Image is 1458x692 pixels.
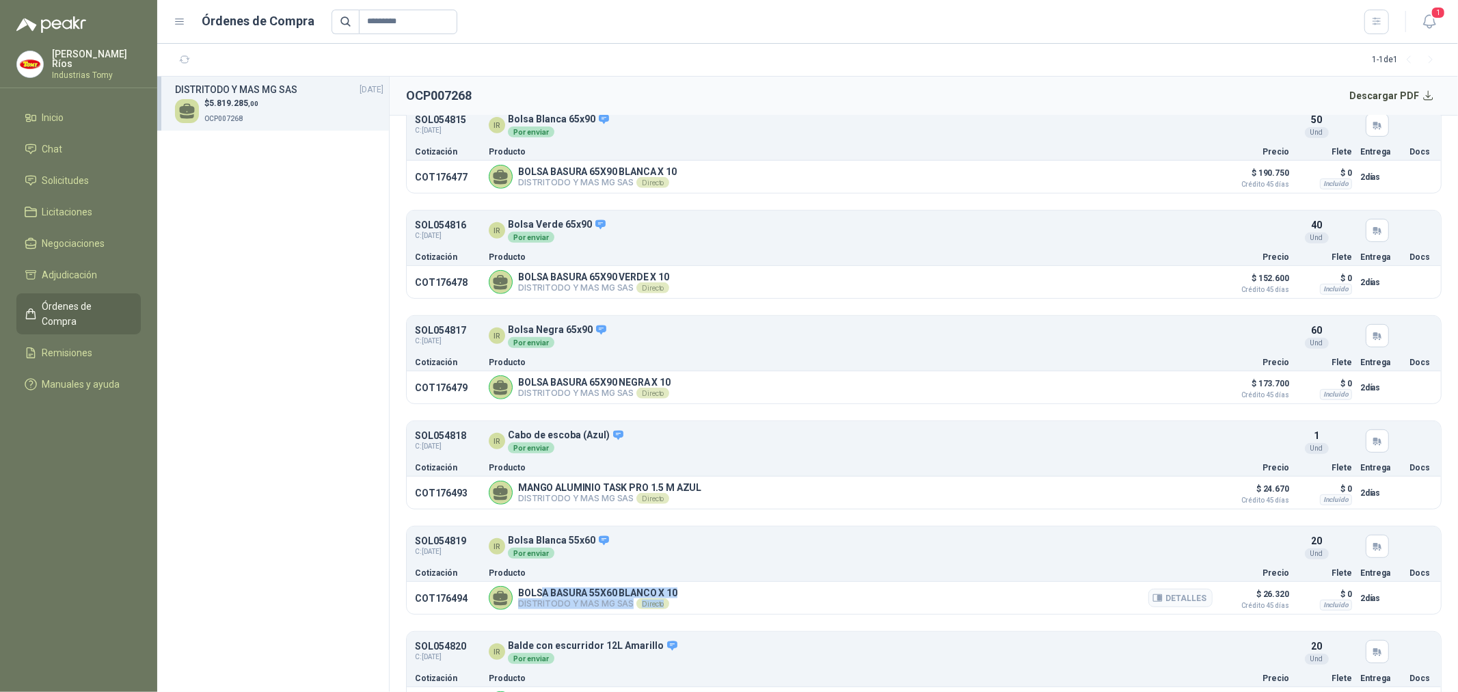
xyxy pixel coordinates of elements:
div: Por enviar [508,653,554,664]
p: 2 días [1360,274,1401,291]
div: IR [489,538,505,555]
p: Producto [489,358,1213,367]
p: $ 26.320 [1221,586,1289,609]
div: Por enviar [508,442,554,453]
p: Producto [489,674,1213,682]
h2: OCP007268 [406,86,472,105]
p: BOLSA BASURA 65X90 NEGRA X 10 [518,377,671,388]
a: DISTRITODO Y MAS MG SAS[DATE] $5.819.285,00OCP007268 [175,82,383,125]
p: Docs [1409,358,1433,367]
p: 40 [1311,217,1322,232]
div: IR [489,328,505,344]
p: $ 24.670 [1221,481,1289,504]
div: Incluido [1320,178,1352,189]
span: Crédito 45 días [1221,602,1289,609]
p: Precio [1221,569,1289,577]
p: Producto [489,569,1213,577]
span: C: [DATE] [415,546,466,557]
p: SOL054815 [415,115,466,125]
div: Directo [636,282,669,293]
p: $ [204,97,258,110]
p: $ 0 [1297,165,1352,181]
span: C: [DATE] [415,230,466,241]
a: Inicio [16,105,141,131]
p: Industrias Tomy [52,71,141,79]
div: IR [489,117,505,133]
p: COT176477 [415,172,481,183]
p: $ 0 [1297,270,1352,287]
span: Crédito 45 días [1221,392,1289,399]
div: Por enviar [508,548,554,559]
p: SOL054817 [415,325,466,336]
a: Solicitudes [16,168,141,194]
div: Directo [636,493,669,504]
p: Docs [1409,569,1433,577]
button: Descargar PDF [1342,82,1442,109]
div: 1 - 1 de 1 [1372,49,1442,71]
p: 60 [1311,323,1322,338]
div: Por enviar [508,127,554,137]
p: Producto [489,464,1213,472]
div: Directo [636,177,669,188]
p: 20 [1311,533,1322,548]
a: Adjudicación [16,262,141,288]
p: Docs [1409,148,1433,156]
div: Und [1305,654,1329,665]
span: C: [DATE] [415,441,466,452]
div: Incluido [1320,389,1352,400]
p: DISTRITODO Y MAS MG SAS [518,598,677,609]
p: 2 días [1360,485,1401,501]
p: Docs [1409,253,1433,261]
p: DISTRITODO Y MAS MG SAS [518,388,671,399]
p: Entrega [1360,464,1401,472]
p: Cotización [415,358,481,367]
a: Manuales y ayuda [16,371,141,397]
a: Remisiones [16,340,141,366]
p: SOL054818 [415,431,466,441]
span: Inicio [42,110,64,125]
span: OCP007268 [204,115,243,122]
h1: Órdenes de Compra [202,12,315,31]
p: MANGO ALUMINIO TASK PRO 1.5 M AZUL [518,482,701,493]
p: Cabo de escoba (Azul) [508,429,625,442]
img: Logo peakr [16,16,86,33]
p: Flete [1297,674,1352,682]
p: DISTRITODO Y MAS MG SAS [518,282,669,293]
p: BOLSA BASURA 55X60 BLANCO X 10 [518,587,677,598]
img: Company Logo [17,51,43,77]
p: [PERSON_NAME] Ríos [52,49,141,68]
p: Producto [489,253,1213,261]
p: COT176493 [415,488,481,498]
p: 2 días [1360,169,1401,185]
p: Entrega [1360,674,1401,682]
div: Und [1305,338,1329,349]
p: 50 [1311,112,1322,127]
p: Entrega [1360,358,1401,367]
p: Producto [489,148,1213,156]
p: $ 0 [1297,586,1352,602]
p: 1 [1314,428,1319,443]
p: 20 [1311,639,1322,654]
p: Cotización [415,569,481,577]
div: IR [489,433,505,449]
span: Crédito 45 días [1221,287,1289,293]
p: Bolsa Verde 65x90 [508,219,607,231]
span: Manuales y ayuda [42,377,120,392]
p: Cotización [415,674,481,682]
p: Bolsa Blanca 55x60 [508,535,610,547]
p: Flete [1297,358,1352,367]
p: DISTRITODO Y MAS MG SAS [518,177,677,188]
span: C: [DATE] [415,652,466,663]
div: Und [1305,443,1329,454]
p: $ 0 [1297,375,1352,392]
p: Entrega [1360,569,1401,577]
p: COT176494 [415,593,481,604]
p: Entrega [1360,253,1401,261]
p: Precio [1221,253,1289,261]
span: C: [DATE] [415,125,466,136]
p: SOL054816 [415,220,466,230]
span: Órdenes de Compra [42,299,128,329]
p: COT176478 [415,277,481,288]
p: BOLSA BASURA 65X90 BLANCA X 10 [518,166,677,177]
span: C: [DATE] [415,336,466,347]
